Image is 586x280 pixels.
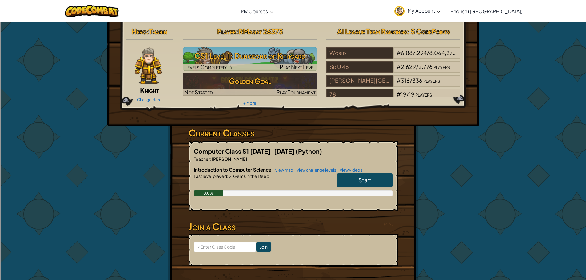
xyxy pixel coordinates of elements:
img: avatar [394,6,405,16]
span: My Account [408,7,440,14]
div: Sort A > Z [2,2,584,8]
div: Sort New > Old [2,8,584,14]
div: Move To ... [2,14,584,19]
a: My Account [391,1,444,21]
a: Play Next Level [183,47,317,71]
span: My Courses [241,8,268,14]
h3: CS1 Level 1: Dungeons of Kithgard [183,49,317,63]
a: Golden GoalNot StartedPlay Tournament [183,73,317,96]
h3: Golden Goal [183,74,317,88]
div: Rename [2,36,584,41]
a: My Courses [238,3,277,19]
div: Sign out [2,30,584,36]
span: English ([GEOGRAPHIC_DATA]) [450,8,523,14]
div: Move To ... [2,41,584,47]
div: Delete [2,19,584,25]
img: CodeCombat logo [65,5,119,17]
div: Options [2,25,584,30]
a: English ([GEOGRAPHIC_DATA]) [447,3,526,19]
